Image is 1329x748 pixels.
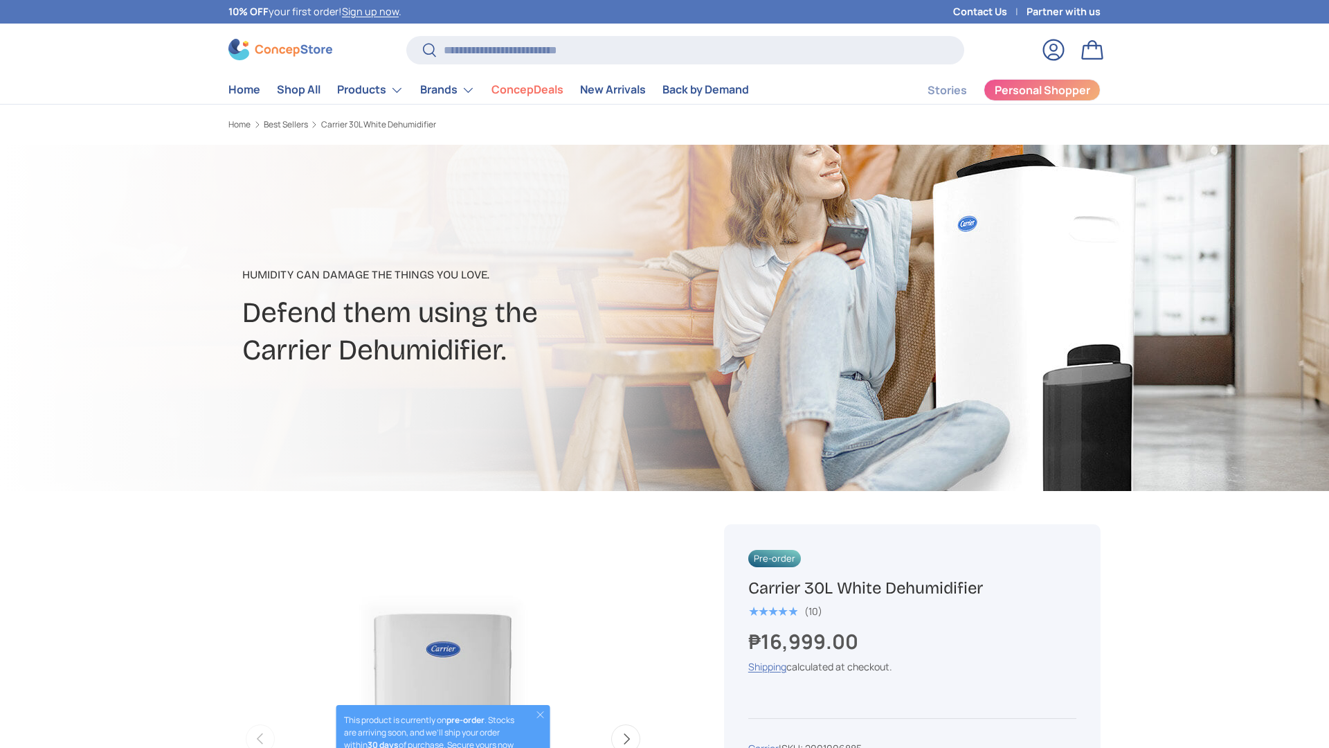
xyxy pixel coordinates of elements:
[228,4,401,19] p: your first order! .
[995,84,1090,96] span: Personal Shopper
[228,118,691,131] nav: Breadcrumbs
[748,605,797,618] span: ★★★★★
[748,603,822,618] a: 5.0 out of 5.0 stars (10)
[748,605,797,618] div: 5.0 out of 5.0 stars
[894,76,1101,104] nav: Secondary
[748,627,862,655] strong: ₱16,999.00
[264,121,308,129] a: Best Sellers
[228,76,260,103] a: Home
[277,76,320,103] a: Shop All
[748,660,786,673] a: Shipping
[329,76,412,104] summary: Products
[321,121,436,129] a: Carrier 30L White Dehumidifier
[984,79,1101,101] a: Personal Shopper
[580,76,646,103] a: New Arrivals
[748,659,1076,674] div: calculated at checkout.
[1027,4,1101,19] a: Partner with us
[228,121,251,129] a: Home
[412,76,483,104] summary: Brands
[228,39,332,60] img: ConcepStore
[420,76,475,104] a: Brands
[491,76,563,103] a: ConcepDeals
[953,4,1027,19] a: Contact Us
[662,76,749,103] a: Back by Demand
[337,76,404,104] a: Products
[928,77,967,104] a: Stories
[242,267,774,283] p: Humidity can damage the things you love.
[446,714,485,726] strong: pre-order
[342,5,399,18] a: Sign up now
[228,5,269,18] strong: 10% OFF
[804,606,822,616] div: (10)
[748,550,801,567] span: Pre-order
[228,76,749,104] nav: Primary
[748,578,1076,599] h1: Carrier 30L White Dehumidifier
[242,294,774,369] h2: Defend them using the Carrier Dehumidifier.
